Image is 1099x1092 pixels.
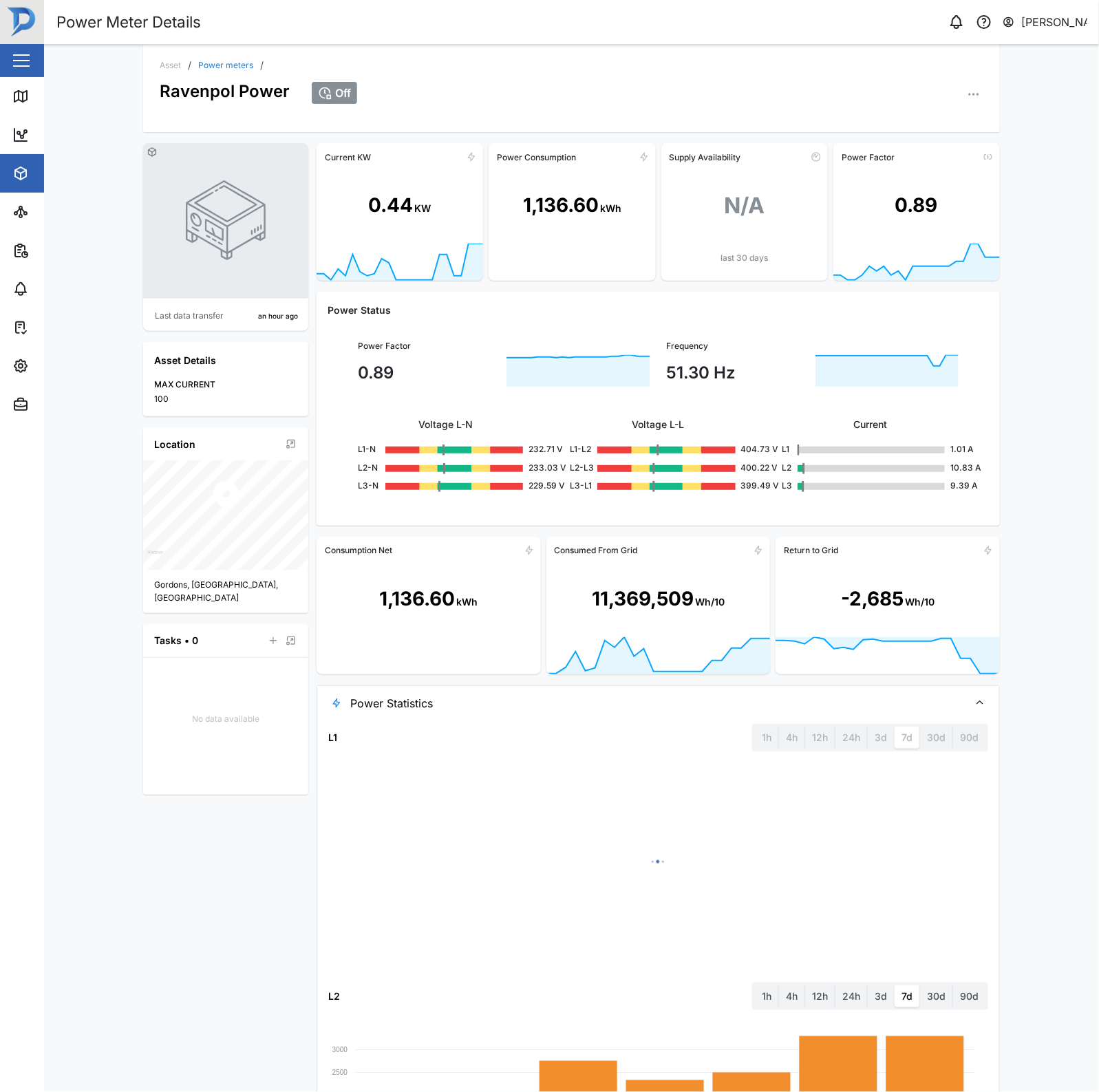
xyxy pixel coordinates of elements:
text: 2500 [332,1069,348,1076]
label: 3d [868,985,894,1007]
div: L1 [782,443,792,456]
div: Voltage L-N [358,417,535,432]
div: Power Factor [842,152,895,162]
div: 232.71 V [529,443,534,456]
div: Wh/10 [695,595,725,610]
div: Power Meter Details [56,10,201,34]
div: 1.01 A [950,443,959,456]
div: Sites [36,204,69,220]
div: 233.03 V [529,462,534,475]
label: 7d [895,985,919,1007]
div: Last data transfer [155,310,224,323]
div: 10.83 A [950,462,959,475]
div: Ravenpol Power [160,70,290,104]
div: 404.73 V [741,443,747,456]
div: Tasks • 0 [154,633,198,648]
div: Alarms [36,281,78,297]
div: MAX CURRENT [154,378,297,392]
label: 24h [835,985,867,1007]
img: Main Logo [7,7,37,37]
div: L2 [782,462,792,475]
div: 9.39 A [950,480,959,493]
div: 400.22 V [741,462,747,475]
div: Asset [160,61,181,69]
div: Settings [36,358,85,374]
div: -2,685 [841,584,904,614]
div: L3 [782,480,792,493]
div: Reports [36,243,83,258]
div: 229.59 V [529,480,534,493]
label: 12h [805,985,835,1007]
div: 0.89 [358,360,501,385]
div: KW [414,201,431,216]
div: Tasks [36,320,74,335]
div: Power Consumption [497,152,576,162]
div: kWh [456,595,478,610]
div: Dashboard [36,127,98,142]
div: Frequency [667,340,959,353]
a: Mapbox logo [147,550,163,566]
div: Gordons, [GEOGRAPHIC_DATA], [GEOGRAPHIC_DATA] [154,579,297,604]
label: 30d [920,985,952,1007]
div: 51.30 Hz [667,360,810,385]
button: [PERSON_NAME] [1002,12,1088,32]
div: L1 [328,730,337,745]
span: Off [335,87,351,99]
div: No data available [143,713,308,726]
canvas: Map [143,460,308,570]
div: Map marker [209,478,242,515]
div: last 30 days [661,252,828,265]
div: Wh/10 [905,595,935,610]
div: kWh [600,201,621,216]
div: [PERSON_NAME] [1022,14,1088,31]
div: Asset Details [154,353,297,368]
div: L2-L3 [570,462,592,475]
div: Current KW [325,152,371,162]
div: Power Status [328,303,990,318]
div: N/A [724,189,765,223]
label: 90d [953,985,985,1007]
div: Consumed From Grid [555,545,638,555]
div: L3-L1 [570,480,592,493]
div: Admin [36,397,76,412]
img: POWER_METER photo [182,176,270,264]
div: L1-L2 [570,443,592,456]
div: 1,136.60 [379,584,455,614]
div: Location [154,437,195,452]
div: Consumption Net [325,545,392,555]
div: L3-N [358,480,380,493]
label: 4h [779,985,804,1007]
div: 0.89 [895,191,937,220]
div: 100 [154,393,297,406]
div: Power Factor [358,340,650,353]
div: 399.49 V [741,480,747,493]
text: 3000 [332,1046,348,1053]
span: Power Statistics [350,686,959,720]
div: Voltage L-L [570,417,747,432]
div: L2-N [358,462,380,475]
div: Return to Grid [784,545,838,555]
div: / [260,61,264,70]
div: L1-N [358,443,380,456]
div: / [188,61,191,70]
div: 11,369,509 [592,584,694,614]
div: Map [36,89,67,104]
div: 1,136.60 [523,191,599,220]
label: 1h [755,985,778,1007]
button: Power Statistics [317,686,1000,720]
div: L2 [328,989,340,1004]
div: Supply Availability [670,152,741,162]
div: Assets [36,166,78,181]
a: Power meters [198,61,253,69]
div: Current [782,417,959,432]
div: an hour ago [258,311,298,322]
div: 0.44 [368,191,413,220]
